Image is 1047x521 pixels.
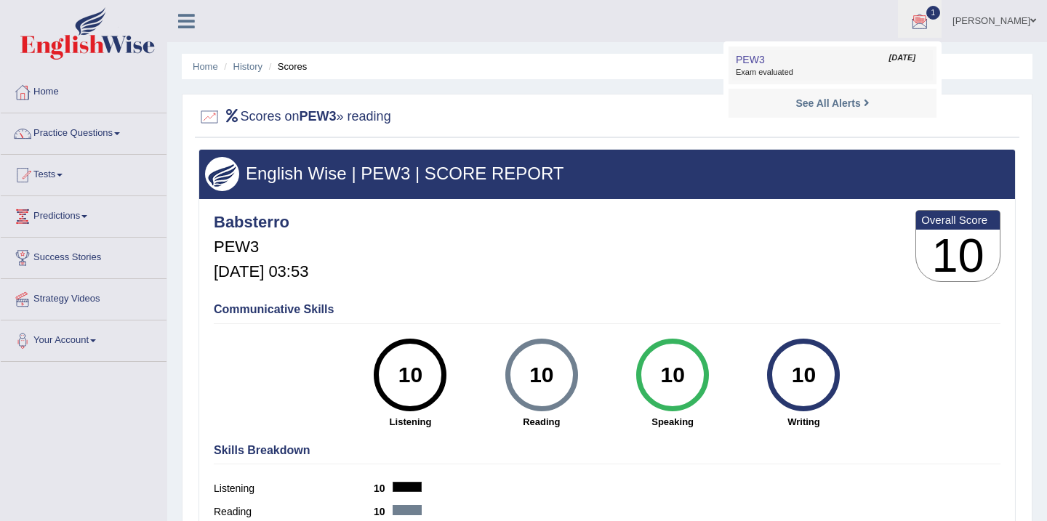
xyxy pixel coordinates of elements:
h3: 10 [916,230,1000,282]
a: Practice Questions [1,113,167,150]
label: Reading [214,504,374,520]
a: Your Account [1,320,167,357]
strong: Reading [484,415,600,429]
label: Listening [214,481,374,496]
div: 10 [384,344,437,405]
div: 10 [777,344,830,405]
strong: See All Alerts [795,97,860,109]
div: 10 [515,344,568,405]
strong: Listening [352,415,468,429]
h4: Communicative Skills [214,303,1000,316]
a: See All Alerts [792,95,872,111]
span: Exam evaluated [736,67,929,78]
a: Home [193,61,218,72]
a: Home [1,72,167,108]
b: 10 [374,506,393,517]
strong: Speaking [614,415,731,429]
h4: Skills Breakdown [214,444,1000,457]
a: Tests [1,155,167,191]
li: Scores [265,60,308,73]
span: PEW3 [736,54,765,65]
h3: English Wise | PEW3 | SCORE REPORT [205,164,1009,183]
h4: Babsterro [214,214,308,231]
a: Predictions [1,196,167,233]
a: Success Stories [1,238,167,274]
a: History [233,61,262,72]
img: wings.png [205,157,239,191]
div: 10 [646,344,699,405]
b: PEW3 [300,109,337,124]
span: 1 [926,6,941,20]
a: Strategy Videos [1,279,167,315]
span: [DATE] [889,52,915,64]
h5: [DATE] 03:53 [214,263,308,280]
h5: PEW3 [214,238,308,256]
b: 10 [374,482,393,494]
a: PEW3 [DATE] Exam evaluated [732,50,933,81]
h2: Scores on » reading [198,106,391,128]
strong: Writing [745,415,862,429]
b: Overall Score [921,214,995,226]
